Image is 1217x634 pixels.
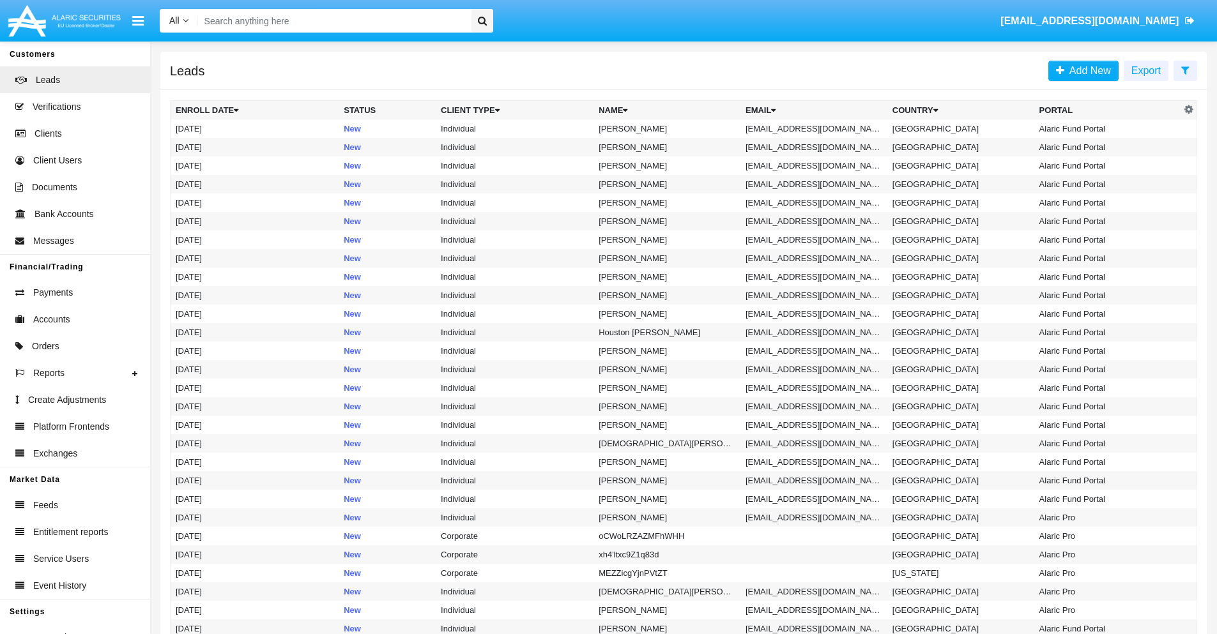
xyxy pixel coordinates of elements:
td: [EMAIL_ADDRESS][DOMAIN_NAME] [740,175,887,193]
td: [DATE] [171,471,339,490]
td: [DATE] [171,416,339,434]
td: [PERSON_NAME] [593,342,740,360]
td: [PERSON_NAME] [593,212,740,230]
td: [PERSON_NAME] [593,119,740,138]
td: New [339,156,436,175]
td: [EMAIL_ADDRESS][DOMAIN_NAME] [740,582,887,601]
td: New [339,323,436,342]
td: Individual [436,268,593,286]
span: Service Users [33,552,89,566]
td: New [339,342,436,360]
td: [PERSON_NAME] [593,230,740,249]
td: New [339,545,436,564]
span: [EMAIL_ADDRESS][DOMAIN_NAME] [1000,15,1179,26]
td: Individual [436,249,593,268]
td: MEZZicgYjnPVtZT [593,564,740,582]
span: Orders [32,340,59,353]
td: [GEOGRAPHIC_DATA] [887,268,1034,286]
td: [DATE] [171,545,339,564]
td: [DATE] [171,268,339,286]
td: New [339,527,436,545]
td: [EMAIL_ADDRESS][DOMAIN_NAME] [740,193,887,212]
td: Houston [PERSON_NAME] [593,323,740,342]
td: [EMAIL_ADDRESS][DOMAIN_NAME] [740,416,887,434]
td: [DATE] [171,508,339,527]
span: Bank Accounts [34,208,94,221]
span: Payments [33,286,73,299]
td: Alaric Fund Portal [1034,416,1181,434]
td: [DATE] [171,175,339,193]
td: New [339,360,436,379]
span: Feeds [33,499,58,512]
td: [DATE] [171,323,339,342]
td: [EMAIL_ADDRESS][DOMAIN_NAME] [740,434,887,453]
td: New [339,286,436,305]
td: Individual [436,175,593,193]
td: [PERSON_NAME] [593,193,740,212]
td: Individual [436,305,593,323]
a: [EMAIL_ADDRESS][DOMAIN_NAME] [995,3,1201,39]
td: [US_STATE] [887,564,1034,582]
td: Alaric Fund Portal [1034,230,1181,249]
td: [GEOGRAPHIC_DATA] [887,249,1034,268]
td: [PERSON_NAME] [593,601,740,619]
td: [DATE] [171,453,339,471]
td: Individual [436,286,593,305]
td: Individual [436,193,593,212]
td: New [339,138,436,156]
td: [DATE] [171,397,339,416]
td: [GEOGRAPHIC_DATA] [887,138,1034,156]
td: Alaric Pro [1034,601,1181,619]
td: New [339,508,436,527]
td: Individual [436,582,593,601]
td: [PERSON_NAME] [593,138,740,156]
td: [PERSON_NAME] [593,305,740,323]
span: Create Adjustments [28,393,106,407]
td: [PERSON_NAME] [593,175,740,193]
td: Alaric Fund Portal [1034,119,1181,138]
td: [PERSON_NAME] [593,249,740,268]
span: Event History [33,579,86,592]
td: Individual [436,119,593,138]
td: Alaric Fund Portal [1034,490,1181,508]
td: Alaric Pro [1034,527,1181,545]
span: All [169,15,180,26]
td: Individual [436,360,593,379]
td: Individual [436,508,593,527]
td: New [339,268,436,286]
td: [GEOGRAPHIC_DATA] [887,397,1034,416]
td: [DATE] [171,490,339,508]
td: [EMAIL_ADDRESS][DOMAIN_NAME] [740,268,887,286]
td: Alaric Fund Portal [1034,360,1181,379]
td: [EMAIL_ADDRESS][DOMAIN_NAME] [740,138,887,156]
td: [PERSON_NAME] [593,268,740,286]
td: [DEMOGRAPHIC_DATA][PERSON_NAME] [593,582,740,601]
td: [EMAIL_ADDRESS][DOMAIN_NAME] [740,453,887,471]
td: [EMAIL_ADDRESS][DOMAIN_NAME] [740,342,887,360]
td: Alaric Fund Portal [1034,434,1181,453]
td: Individual [436,156,593,175]
span: Export [1131,65,1161,76]
img: Logo image [6,2,123,40]
td: [DEMOGRAPHIC_DATA][PERSON_NAME] [593,434,740,453]
td: [PERSON_NAME] [593,471,740,490]
td: [PERSON_NAME] [593,360,740,379]
td: Alaric Fund Portal [1034,175,1181,193]
td: Individual [436,230,593,249]
td: Alaric Fund Portal [1034,323,1181,342]
td: [GEOGRAPHIC_DATA] [887,601,1034,619]
td: [EMAIL_ADDRESS][DOMAIN_NAME] [740,230,887,249]
td: [GEOGRAPHIC_DATA] [887,582,1034,601]
td: [PERSON_NAME] [593,490,740,508]
td: New [339,490,436,508]
span: Platform Frontends [33,420,109,434]
td: [EMAIL_ADDRESS][DOMAIN_NAME] [740,119,887,138]
td: Individual [436,212,593,230]
td: Individual [436,379,593,397]
td: New [339,175,436,193]
td: [DATE] [171,342,339,360]
td: Alaric Fund Portal [1034,212,1181,230]
td: [EMAIL_ADDRESS][DOMAIN_NAME] [740,212,887,230]
td: New [339,212,436,230]
td: Individual [436,434,593,453]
